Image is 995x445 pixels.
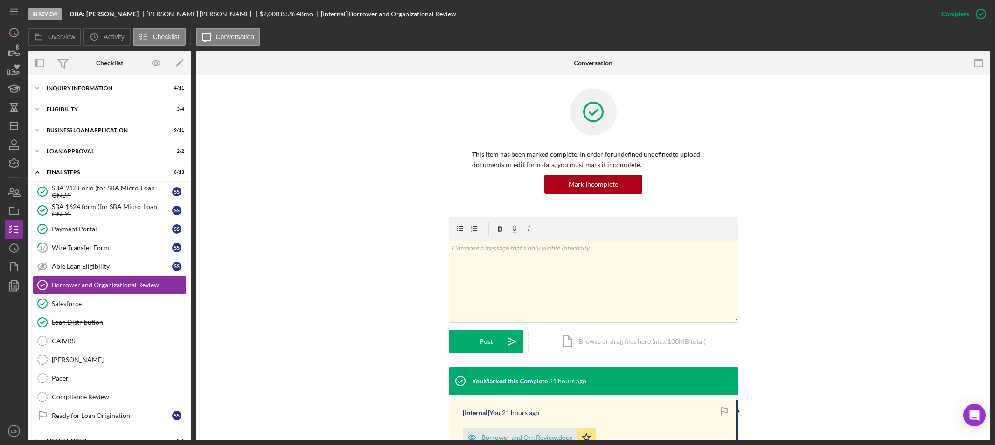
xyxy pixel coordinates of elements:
[167,106,184,112] div: 3 / 4
[47,438,161,444] div: LOAN FUNDED
[28,28,81,46] button: Overview
[167,127,184,133] div: 9 / 11
[296,10,313,18] div: 48 mo
[569,175,618,194] div: Mark Incomplete
[167,169,184,175] div: 6 / 13
[52,319,186,326] div: Loan Distribution
[104,33,124,41] label: Activity
[146,10,259,18] div: [PERSON_NAME] [PERSON_NAME]
[33,238,187,257] a: 17Wire Transfer FormSS
[172,187,181,196] div: S S
[70,10,139,18] b: DBA: [PERSON_NAME]
[153,33,180,41] label: Checklist
[549,377,586,385] time: 2025-10-09 20:26
[33,182,187,201] a: SBA 912 Form (for SBA Micro-Loan ONLY)SS
[28,8,62,20] div: In Review
[33,276,187,294] a: Borrower and Organizational Review
[52,244,172,251] div: Wire Transfer Form
[52,300,186,307] div: Salesforce
[196,28,261,46] button: Conversation
[52,263,172,270] div: Able Loan Eligibility
[33,406,187,425] a: Ready for Loan OriginationSS
[167,85,184,91] div: 4 / 11
[83,28,130,46] button: Activity
[481,434,572,441] div: Borrower and Org Review.docx
[33,332,187,350] a: CAIVRS
[52,393,186,401] div: Compliance Review
[963,404,986,426] div: Open Intercom Messenger
[33,294,187,313] a: Salesforce
[932,5,990,23] button: Complete
[941,5,969,23] div: Complete
[47,148,161,154] div: Loan Approval
[33,201,187,220] a: SBA 1624 form (for SBA Micro-Loan ONLY)SS
[33,257,187,276] a: Able Loan EligibilitySS
[52,412,172,419] div: Ready for Loan Origination
[47,85,161,91] div: INQUIRY INFORMATION
[172,224,181,234] div: S S
[172,206,181,215] div: S S
[52,184,172,199] div: SBA 912 Form (for SBA Micro-Loan ONLY)
[33,350,187,369] a: [PERSON_NAME]
[52,337,186,345] div: CAIVRS
[281,10,295,18] div: 8.5 %
[472,377,548,385] div: You Marked this Complete
[33,388,187,406] a: Compliance Review
[47,106,161,112] div: Eligibility
[502,409,539,417] time: 2025-10-09 20:26
[48,33,75,41] label: Overview
[11,429,17,434] text: LG
[463,409,501,417] div: [Internal] You
[52,203,172,218] div: SBA 1624 form (for SBA Micro-Loan ONLY)
[321,10,456,18] div: [Internal] Borrower and Organizational Review
[544,175,642,194] button: Mark Incomplete
[33,220,187,238] a: Payment PortalSS
[574,59,612,67] div: Conversation
[259,10,279,18] div: $2,000
[33,313,187,332] a: Loan Distribution
[167,438,184,444] div: 0 / 1
[480,330,493,353] div: Post
[52,356,186,363] div: [PERSON_NAME]
[52,281,186,289] div: Borrower and Organizational Review
[133,28,186,46] button: Checklist
[47,127,161,133] div: BUSINESS LOAN APPLICATION
[167,148,184,154] div: 2 / 2
[449,330,523,353] button: Post
[472,149,715,170] p: This item has been marked complete. In order for undefined undefined to upload documents or edit ...
[40,244,46,250] tspan: 17
[5,422,23,440] button: LG
[96,59,123,67] div: Checklist
[172,262,181,271] div: S S
[172,243,181,252] div: S S
[216,33,255,41] label: Conversation
[52,375,186,382] div: Pacer
[47,169,161,175] div: Final Steps
[172,411,181,420] div: S S
[33,369,187,388] a: Pacer
[52,225,172,233] div: Payment Portal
